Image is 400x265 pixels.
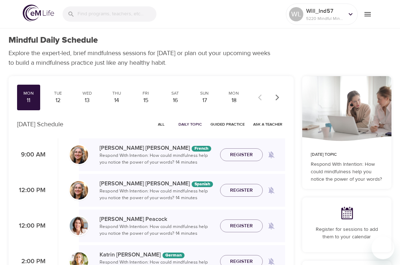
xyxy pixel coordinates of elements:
[17,150,46,160] p: 9:00 AM
[153,121,170,128] span: All
[230,186,253,195] span: Register
[208,119,247,130] button: Guided Practice
[79,90,96,96] div: Wed
[230,222,253,230] span: Register
[100,215,214,223] p: [PERSON_NAME] Peacock
[311,226,383,241] p: Register for sessions to add them to your calendar
[253,121,282,128] span: Ask a Teacher
[230,150,253,159] span: Register
[311,152,383,158] p: [DATE] Topic
[176,119,205,130] button: Daily Topic
[178,121,202,128] span: Daily Topic
[192,146,211,152] div: The episodes in this programs will be in French
[306,15,344,22] p: 5220 Mindful Minutes
[220,148,263,161] button: Register
[100,152,214,166] p: Respond With Intention: How could mindfulness help you notice the power of your words? · 14 minutes
[220,184,263,197] button: Register
[263,182,280,199] span: Remind me when a class goes live every Monday at 12:00 PM
[225,90,243,96] div: Mon
[289,7,303,21] div: WL
[358,4,377,24] button: menu
[162,253,185,258] div: The episodes in this programs will be in German
[150,119,173,130] button: All
[17,120,63,129] p: [DATE] Schedule
[100,179,214,188] p: [PERSON_NAME] [PERSON_NAME]
[196,96,213,105] div: 17
[137,90,155,96] div: Fri
[306,7,344,15] p: Will_Ind57
[9,48,275,68] p: Explore the expert-led, brief mindfulness sessions for [DATE] or plan out your upcoming weeks to ...
[250,119,285,130] button: Ask a Teacher
[210,121,245,128] span: Guided Practice
[108,96,126,105] div: 14
[49,90,67,96] div: Tue
[372,237,394,259] iframe: Button to launch messaging window
[100,223,214,237] p: Respond With Intention: How could mindfulness help you notice the power of your words? · 14 minutes
[137,96,155,105] div: 15
[192,181,213,187] div: The episodes in this programs will be in Spanish
[70,145,88,164] img: Maria%20Alonso%20Martinez.png
[49,96,67,105] div: 12
[100,188,214,202] p: Respond With Intention: How could mindfulness help you notice the power of your words? · 14 minutes
[196,90,213,96] div: Sun
[311,161,383,183] p: Respond With Intention: How could mindfulness help you notice the power of your words?
[167,96,184,105] div: 16
[100,144,214,152] p: [PERSON_NAME] [PERSON_NAME]
[167,90,184,96] div: Sat
[79,96,96,105] div: 13
[108,90,126,96] div: Thu
[225,96,243,105] div: 18
[20,96,37,105] div: 11
[220,219,263,233] button: Register
[9,35,98,46] h1: Mindful Daily Schedule
[100,250,214,259] p: Katrin [PERSON_NAME]
[263,217,280,234] span: Remind me when a class goes live every Monday at 12:00 PM
[23,5,54,21] img: logo
[17,186,46,195] p: 12:00 PM
[263,146,280,163] span: Remind me when a class goes live every Monday at 9:00 AM
[20,90,37,96] div: Mon
[70,217,88,235] img: Susan_Peacock-min.jpg
[70,181,88,200] img: Maria%20Alonso%20Martinez.png
[17,221,46,231] p: 12:00 PM
[78,6,156,22] input: Find programs, teachers, etc...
